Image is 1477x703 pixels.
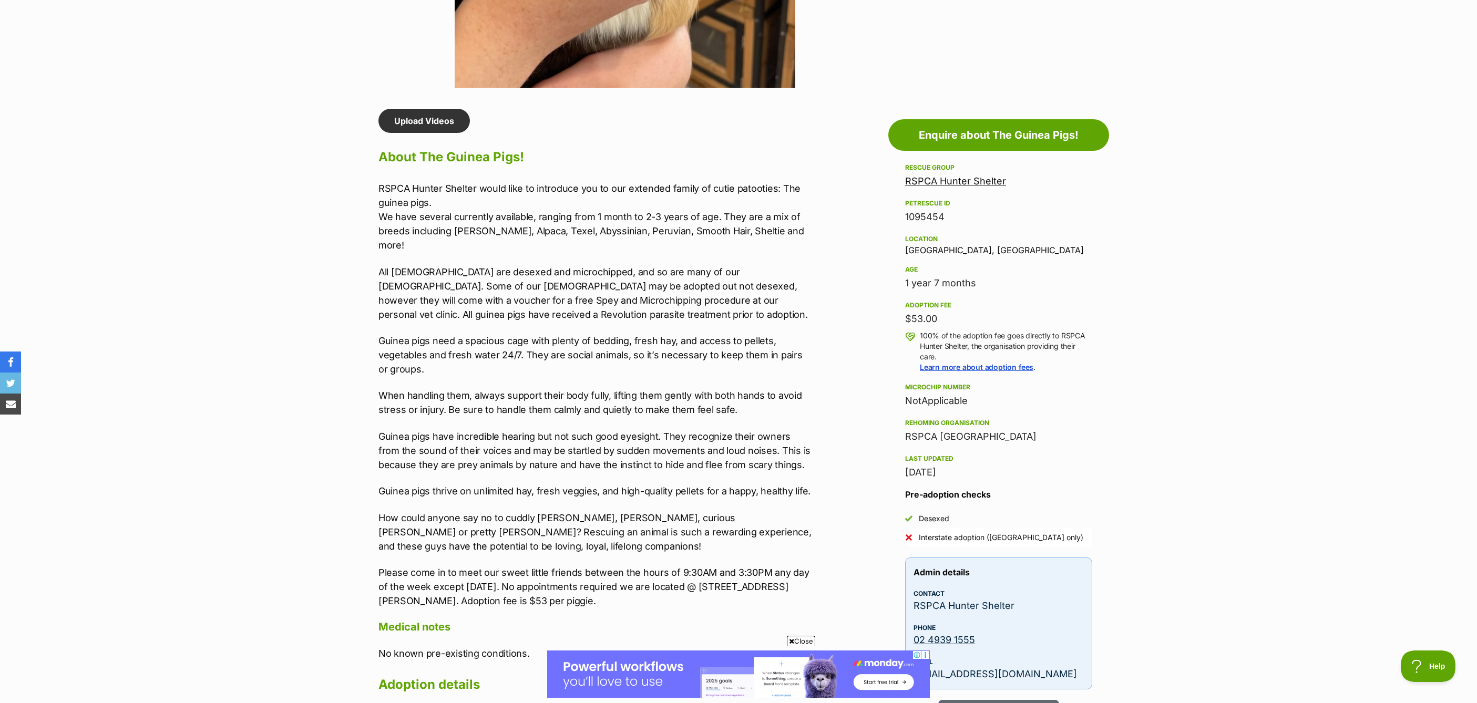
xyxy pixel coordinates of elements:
[914,598,1084,613] p: RSPCA Hunter Shelter
[787,636,815,646] span: Close
[914,566,1084,578] h3: Admin details
[378,565,813,608] p: Please come in to meet our sweet little friends between the hours of 9:30AM and 3:30PM any day of...
[920,330,1092,373] p: 100% of the adoption fee goes directly to RSPCA Hunter Shelter, the organisation providing their ...
[378,146,813,169] h2: About The Guinea Pigs!
[547,650,930,698] iframe: Advertisement
[920,363,1033,371] a: Learn more about adoption fees
[905,163,1092,172] div: Rescue group
[914,623,1084,633] p: Phone
[888,119,1109,151] a: Enquire about The Guinea Pigs!
[378,109,470,133] a: Upload Videos
[378,265,813,322] p: All [DEMOGRAPHIC_DATA] are desexed and microchipped, and so are many of our [DEMOGRAPHIC_DATA]. S...
[905,419,1092,427] div: Rehoming organisation
[378,334,813,376] p: Guinea pigs need a spacious cage with plenty of bedding, fresh hay, and access to pellets, vegeta...
[378,646,813,660] p: No known pre-existing conditions.
[905,276,1092,291] div: 1 year 7 months
[905,312,1092,326] div: $53.00
[905,233,1092,255] div: [GEOGRAPHIC_DATA], [GEOGRAPHIC_DATA]
[905,301,1092,309] div: Adoption fee
[914,589,1084,598] p: Contact
[914,657,1084,667] p: Email
[905,383,1092,391] div: Microchip number
[905,199,1092,208] div: PetRescue ID
[378,429,813,472] p: Guinea pigs have incredible hearing but not such good eyesight. They recognize their owners from ...
[905,175,1006,187] a: RSPCA Hunter Shelter
[378,181,813,252] p: RSPCA Hunter Shelter would like to introduce you to our extended family of cutie patooties: The g...
[905,515,912,522] img: Yes
[905,465,1092,480] div: [DATE]
[905,534,912,541] img: No
[905,235,1092,243] div: Location
[378,620,813,634] h4: Medical notes
[905,265,1092,274] div: Age
[919,513,949,524] div: Desexed
[1401,650,1456,682] iframe: Help Scout Beacon - Open
[914,667,1084,681] p: [EMAIL_ADDRESS][DOMAIN_NAME]
[905,394,1092,408] div: NotApplicable
[919,532,1083,543] div: Interstate adoption ([GEOGRAPHIC_DATA] only)
[378,388,813,417] p: When handling them, always support their body fully, lifting them gently with both hands to avoid...
[905,210,1092,224] div: 1095454
[914,634,975,645] a: 02 4939 1555
[378,484,813,498] p: Guinea pigs thrive on unlimited hay, fresh veggies, and high-quality pellets for a happy, healthy...
[905,429,1092,444] div: RSPCA [GEOGRAPHIC_DATA]
[378,673,813,696] h2: Adoption details
[905,488,1092,501] h3: Pre-adoption checks
[378,511,813,553] p: How could anyone say no to cuddly [PERSON_NAME], [PERSON_NAME], curious [PERSON_NAME] or pretty [...
[905,454,1092,463] div: Last updated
